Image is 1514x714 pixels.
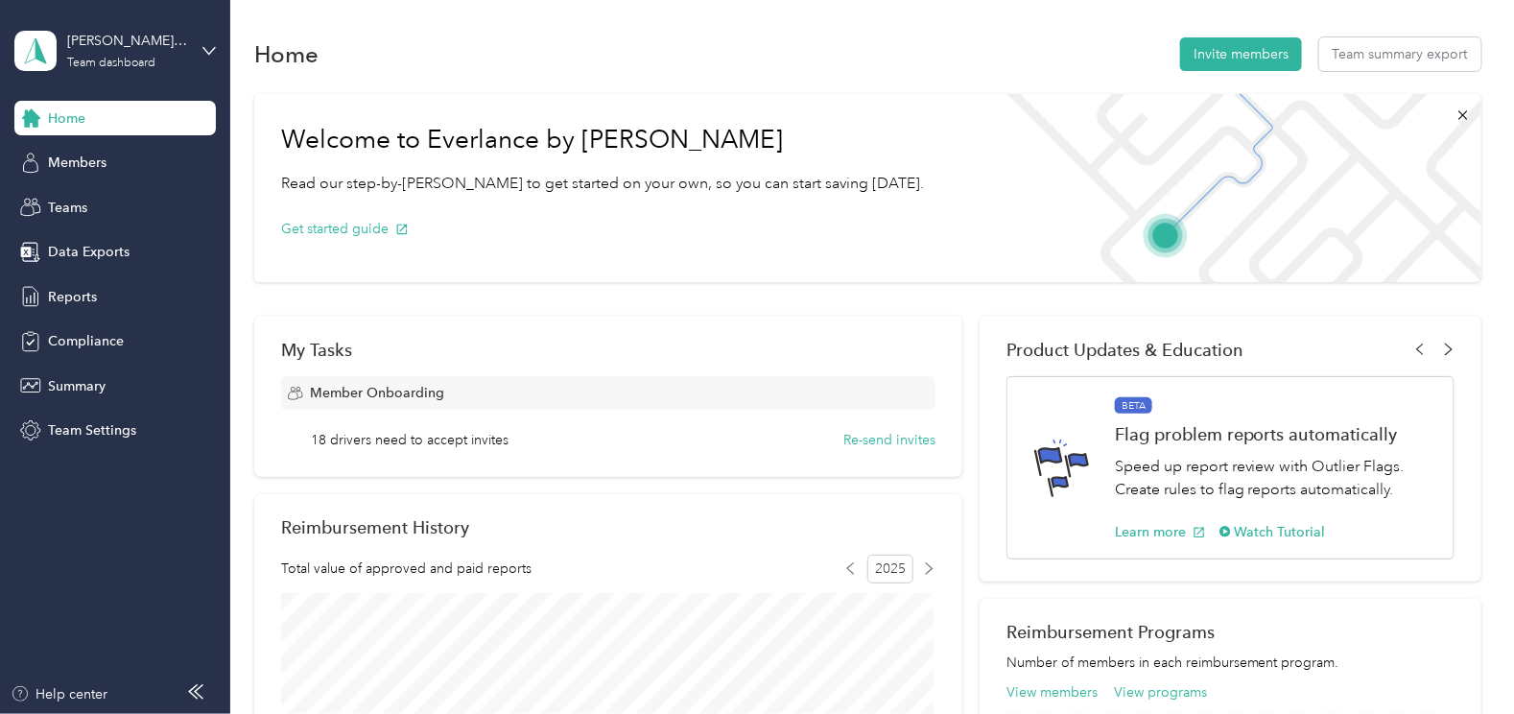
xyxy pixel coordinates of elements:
div: Team dashboard [67,58,155,69]
p: Speed up report review with Outlier Flags. Create rules to flag reports automatically. [1115,455,1433,502]
span: Summary [48,376,106,396]
span: Product Updates & Education [1006,340,1243,360]
h2: Reimbursement History [281,517,469,537]
h1: Welcome to Everlance by [PERSON_NAME] [281,125,924,155]
h2: Reimbursement Programs [1006,622,1455,642]
span: Home [48,108,85,129]
span: Team Settings [48,420,136,440]
span: Compliance [48,331,124,351]
button: Help center [11,684,108,704]
div: [PERSON_NAME] team [67,31,187,51]
span: Member Onboarding [310,383,444,403]
button: Invite members [1180,37,1302,71]
p: Read our step-by-[PERSON_NAME] to get started on your own, so you can start saving [DATE]. [281,172,924,196]
h1: Flag problem reports automatically [1115,424,1433,444]
img: Welcome to everlance [988,94,1480,282]
button: Learn more [1115,522,1206,542]
span: 2025 [867,555,913,583]
span: Members [48,153,106,173]
button: Re-send invites [843,430,935,450]
span: Teams [48,198,87,218]
h1: Home [254,44,319,64]
span: Data Exports [48,242,130,262]
button: View programs [1114,682,1207,702]
span: Reports [48,287,97,307]
span: BETA [1115,397,1152,415]
span: 18 drivers need to accept invites [311,430,509,450]
button: Watch Tutorial [1219,522,1326,542]
button: Team summary export [1319,37,1481,71]
button: View members [1006,682,1098,702]
span: Total value of approved and paid reports [281,559,532,579]
iframe: Everlance-gr Chat Button Frame [1407,607,1514,714]
div: My Tasks [281,340,936,360]
p: Number of members in each reimbursement program. [1006,653,1455,673]
button: Get started guide [281,219,409,239]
